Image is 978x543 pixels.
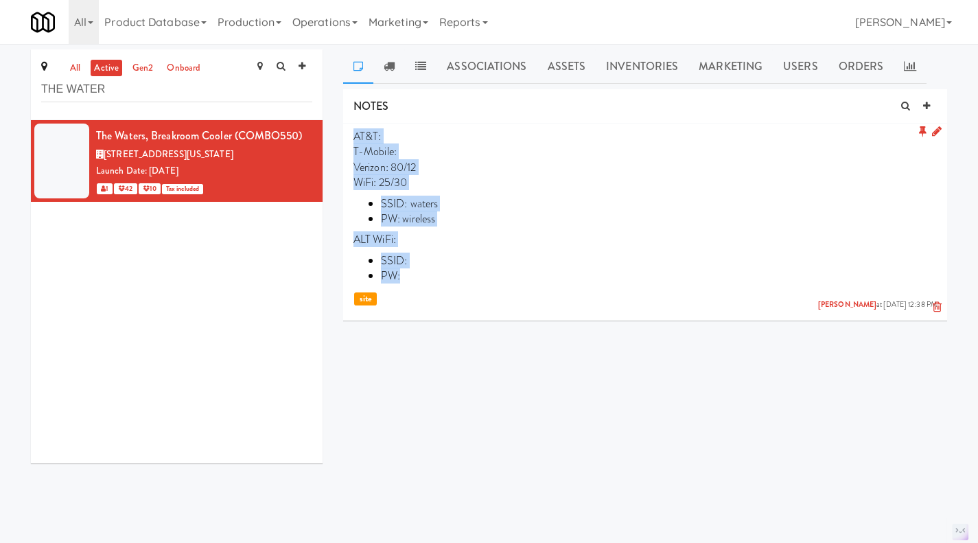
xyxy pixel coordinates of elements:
a: onboard [163,60,204,77]
a: gen2 [129,60,156,77]
a: Marketing [688,49,773,84]
a: Assets [537,49,596,84]
span: Tax included [162,184,203,194]
input: Search site [41,77,312,102]
div: The Waters, Breakroom Cooler (COMBO550) [96,126,312,146]
li: SSID: [381,253,937,268]
span: at [DATE] 12:38 PM [818,300,937,310]
li: PW: wireless [381,211,937,227]
a: active [91,60,122,77]
p: WiFi: 25/30 [353,175,937,190]
li: The Waters, Breakroom Cooler (COMBO550)[STREET_ADDRESS][US_STATE]Launch Date: [DATE] 1 42 10Tax i... [31,120,323,202]
p: T-Mobile: [353,144,937,159]
span: 10 [139,183,161,194]
a: all [67,60,84,77]
p: AT&T: [353,129,937,144]
span: 1 [97,183,113,194]
a: Users [773,49,828,84]
li: PW: [381,268,937,284]
span: NOTES [353,98,389,114]
span: site [354,292,377,305]
span: 42 [114,183,137,194]
div: Launch Date: [DATE] [96,163,312,180]
a: Associations [436,49,537,84]
a: [PERSON_NAME] [818,299,876,310]
a: Inventories [596,49,688,84]
li: SSID: waters [381,196,937,211]
a: Orders [828,49,894,84]
span: [STREET_ADDRESS][US_STATE] [104,148,233,161]
p: Verizon: 80/12 [353,160,937,175]
img: Micromart [31,10,55,34]
p: ALT WiFi: [353,232,937,247]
